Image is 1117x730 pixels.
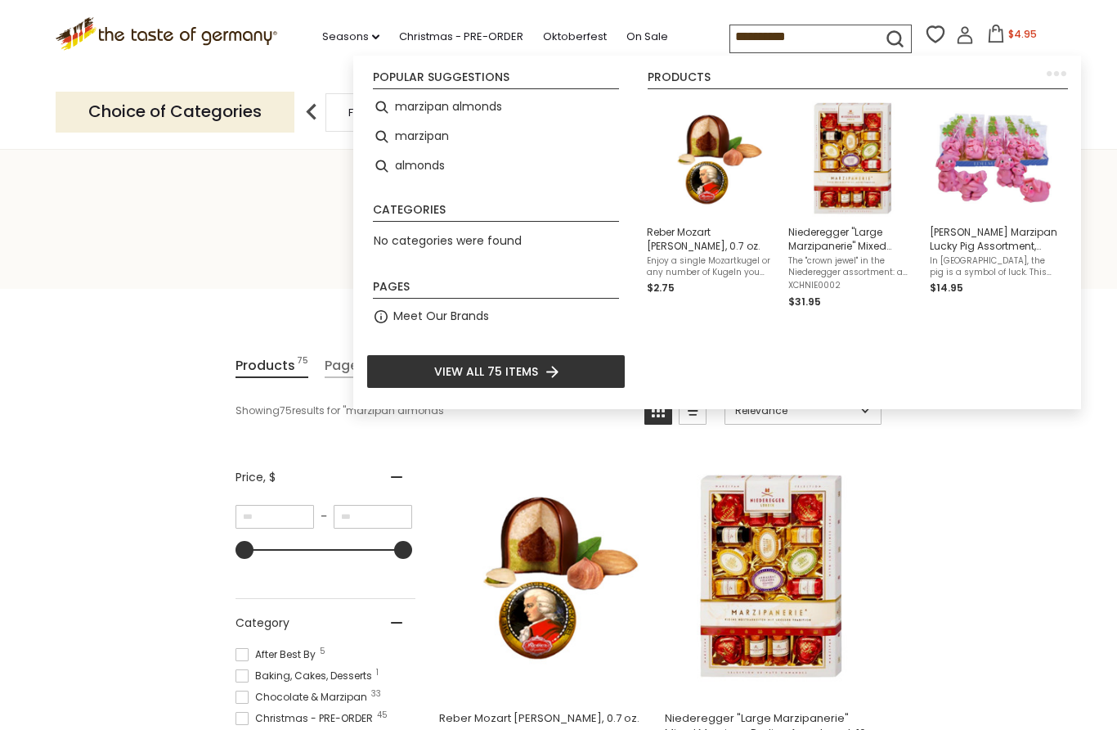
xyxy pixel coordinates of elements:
[788,295,821,309] span: $31.95
[236,397,632,425] div: Showing results for " "
[376,669,379,677] span: 1
[236,647,321,662] span: After Best By
[334,505,412,529] input: Maximum value
[788,225,917,253] span: Niederegger "Large Marzipanerie" Mixed Marzipan Praline Assortment, 10.5 oz
[788,99,917,310] a: Niederegger "Large Marzipanerie" Mixed Marzipan Praline Assortment, 10.5 ozThe "crown jewel" in t...
[626,28,668,46] a: On Sale
[647,99,775,310] a: Reber Mozart Kugel, singleReber Mozart [PERSON_NAME], 0.7 oz.Enjoy a single Mozartkugel or any nu...
[930,255,1058,278] span: In [GEOGRAPHIC_DATA], the pig is a symbol of luck. This assortment of 3 different, large (1.76 oz...
[644,397,672,425] a: View grid mode
[647,255,775,278] span: Enjoy a single Mozartkugel or any number of Kugeln you prefer. This pistacchio marzipan truffle i...
[56,92,294,132] p: Choice of Categories
[236,711,378,726] span: Christmas - PRE-ORDER
[788,280,917,291] span: XCHNIE0002
[371,690,381,698] span: 33
[348,106,443,119] a: Food By Category
[543,28,607,46] a: Oktoberfest
[724,397,881,425] a: Sort options
[51,219,1066,256] h1: Search results
[662,468,879,685] img: Niederegger "Large Marzipanerie" Mixed Marzipan Praline Assortment, 10.5 oz
[930,225,1058,253] span: [PERSON_NAME] Marzipan Lucky Pig Assortment, large, 3 pc., 7 oz
[373,204,619,222] li: Categories
[930,99,1058,310] a: [PERSON_NAME] Marzipan Lucky Pig Assortment, large, 3 pc., 7 ozIn [GEOGRAPHIC_DATA], the pig is a...
[1008,27,1037,41] span: $4.95
[366,354,626,389] li: View all 75 items
[679,397,707,425] a: View list mode
[295,96,328,128] img: previous arrow
[977,25,1047,49] button: $4.95
[647,225,775,253] span: Reber Mozart [PERSON_NAME], 0.7 oz.
[320,647,325,656] span: 5
[434,363,538,381] span: View all 75 items
[923,92,1065,317] li: Funsch Marzipan Lucky Pig Assortment, large, 3 pc., 7 oz
[735,403,855,418] span: Relevance
[236,505,314,529] input: Minimum value
[325,354,370,378] a: View Pages Tab
[263,469,276,485] span: , $
[647,281,675,295] span: $2.75
[236,354,308,378] a: View Products Tab
[374,232,522,249] span: No categories were found
[373,71,619,89] li: Popular suggestions
[366,302,626,331] li: Meet Our Brands
[353,56,1081,409] div: Instant Search Results
[439,711,651,726] span: Reber Mozart [PERSON_NAME], 0.7 oz.
[236,690,372,705] span: Chocolate & Marzipan
[373,281,619,299] li: Pages
[280,403,292,418] b: 75
[399,28,523,46] a: Christmas - PRE-ORDER
[652,99,770,218] img: Reber Mozart Kugel, single
[788,255,917,278] span: The "crown jewel" in the Niederegger assortment: a large gift box with differently flavored marzi...
[236,669,377,683] span: Baking, Cakes, Desserts
[640,92,782,317] li: Reber Mozart Kugel, 0.7 oz.
[366,151,626,181] li: almonds
[366,92,626,122] li: marzipan almonds
[393,307,489,326] a: Meet Our Brands
[297,354,308,376] span: 75
[930,281,963,295] span: $14.95
[322,28,379,46] a: Seasons
[314,509,334,524] span: –
[366,122,626,151] li: marzipan
[782,92,923,317] li: Niederegger "Large Marzipanerie" Mixed Marzipan Praline Assortment, 10.5 oz
[236,469,276,486] span: Price
[648,71,1068,89] li: Products
[377,711,388,719] span: 45
[236,615,289,632] span: Category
